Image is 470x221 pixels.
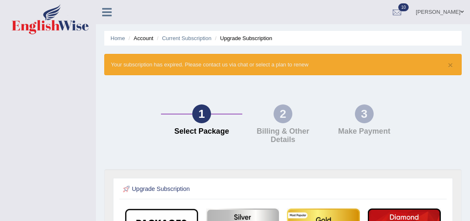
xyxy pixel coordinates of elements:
[328,127,401,136] h4: Make Payment
[213,34,272,42] li: Upgrade Subscription
[121,184,322,195] h2: Upgrade Subscription
[448,61,453,69] button: ×
[355,104,374,123] div: 3
[126,34,153,42] li: Account
[274,104,292,123] div: 2
[398,3,409,11] span: 10
[104,54,462,75] div: Your subscription has expired. Please contact us via chat or select a plan to renew
[165,127,238,136] h4: Select Package
[162,35,211,41] a: Current Subscription
[246,127,319,144] h4: Billing & Other Details
[192,104,211,123] div: 1
[111,35,125,41] a: Home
